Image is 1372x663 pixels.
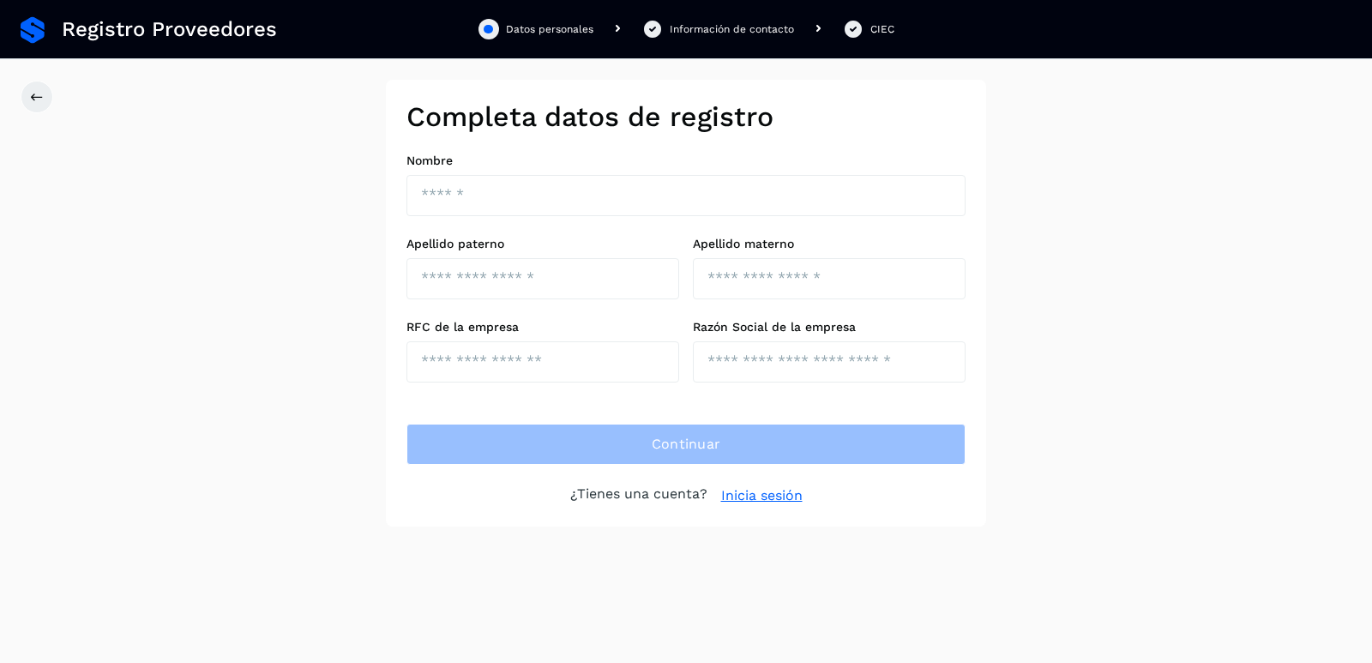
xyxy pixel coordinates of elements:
[652,435,721,454] span: Continuar
[693,237,966,251] label: Apellido materno
[870,21,894,37] div: CIEC
[406,154,966,168] label: Nombre
[406,424,966,465] button: Continuar
[721,485,803,506] a: Inicia sesión
[406,100,966,133] h2: Completa datos de registro
[406,237,679,251] label: Apellido paterno
[670,21,794,37] div: Información de contacto
[506,21,593,37] div: Datos personales
[62,17,277,42] span: Registro Proveedores
[406,320,679,335] label: RFC de la empresa
[693,320,966,335] label: Razón Social de la empresa
[570,485,707,506] p: ¿Tienes una cuenta?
